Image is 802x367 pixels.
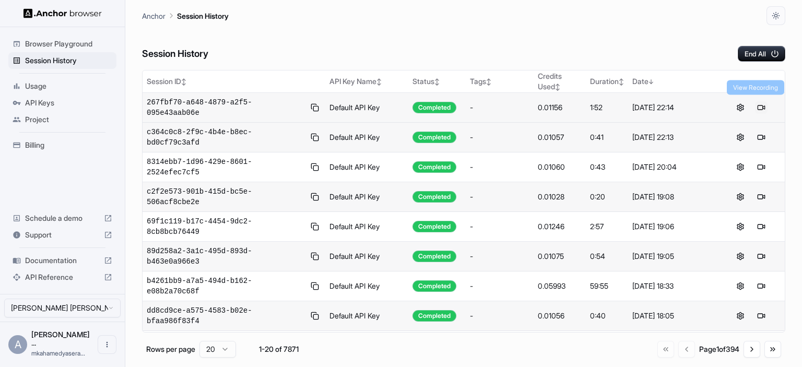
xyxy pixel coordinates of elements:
div: Completed [412,251,456,262]
div: 0:54 [590,251,624,262]
div: 0:40 [590,311,624,321]
span: ↓ [648,78,654,86]
span: mkahamedyaserarafath@gmail.com [31,349,85,357]
td: Default API Key [325,301,409,331]
div: - [470,192,529,202]
span: ↕ [434,78,440,86]
div: Support [8,227,116,243]
div: 0.01246 [538,221,582,232]
span: c2f2e573-901b-415d-bc5e-506acf8cbe2e [147,186,304,207]
span: Project [25,114,112,125]
p: Rows per page [146,344,195,354]
span: 69f1c119-b17c-4454-9dc2-8cb8bcb76449 [147,216,304,237]
span: dd8cd9ce-a575-4583-b02e-bfaa986f83f4 [147,305,304,326]
button: Open menu [98,335,116,354]
div: Browser Playground [8,35,116,52]
span: Usage [25,81,112,91]
td: Default API Key [325,212,409,242]
td: Default API Key [325,93,409,123]
div: 59:55 [590,281,624,291]
td: Default API Key [325,182,409,212]
div: 0.01060 [538,162,582,172]
div: Duration [590,76,624,87]
div: Date [632,76,713,87]
div: Completed [412,161,456,173]
span: b4261bb9-a7a5-494d-b162-e08b2a70c68f [147,276,304,297]
span: 89d258a2-3a1c-495d-893d-b463e0a966e3 [147,246,304,267]
div: 0.01028 [538,192,582,202]
div: [DATE] 19:06 [632,221,713,232]
div: 0.01156 [538,102,582,113]
div: 0.01075 [538,251,582,262]
div: - [470,251,529,262]
span: ↕ [619,78,624,86]
div: 0.01057 [538,132,582,143]
div: API Keys [8,94,116,111]
div: [DATE] 19:08 [632,192,713,202]
div: 2:57 [590,221,624,232]
span: 8314ebb7-1d96-429e-8601-2524efec7cf5 [147,157,304,177]
span: API Reference [25,272,100,282]
div: API Key Name [329,76,405,87]
td: Default API Key [325,242,409,271]
div: [DATE] 20:04 [632,162,713,172]
div: Session ID [147,76,321,87]
div: - [470,162,529,172]
div: Documentation [8,252,116,269]
div: Status [412,76,462,87]
div: Page 1 of 394 [699,344,739,354]
div: 1:52 [590,102,624,113]
nav: breadcrumb [142,10,229,21]
span: ↕ [486,78,491,86]
span: Documentation [25,255,100,266]
h6: Session History [142,46,208,62]
span: Schedule a demo [25,213,100,223]
div: Schedule a demo [8,210,116,227]
div: 0:43 [590,162,624,172]
div: [DATE] 18:05 [632,311,713,321]
span: 267fbf70-a648-4879-a2f5-095e43aab06e [147,97,304,118]
div: 1-20 of 7871 [253,344,305,354]
td: Default API Key [325,271,409,301]
div: - [470,281,529,291]
div: - [470,311,529,321]
div: View Recording [727,80,784,95]
div: 0.05993 [538,281,582,291]
div: Completed [412,191,456,203]
span: Billing [25,140,112,150]
span: ↕ [181,78,186,86]
div: - [470,221,529,232]
span: API Keys [25,98,112,108]
div: Completed [412,310,456,322]
div: [DATE] 22:13 [632,132,713,143]
div: Tags [470,76,529,87]
div: [DATE] 18:33 [632,281,713,291]
span: ↕ [555,83,560,91]
div: Session History [8,52,116,69]
div: 0:20 [590,192,624,202]
div: API Reference [8,269,116,286]
div: [DATE] 22:14 [632,102,713,113]
span: Browser Playground [25,39,112,49]
div: - [470,102,529,113]
div: 0.01056 [538,311,582,321]
div: Completed [412,102,456,113]
div: A [8,335,27,354]
p: Anchor [142,10,166,21]
div: Completed [412,132,456,143]
td: Default API Key [325,331,409,361]
img: Anchor Logo [23,8,102,18]
td: Default API Key [325,152,409,182]
div: Completed [412,221,456,232]
div: Completed [412,280,456,292]
div: Credits Used [538,71,582,92]
div: 0:41 [590,132,624,143]
div: - [470,132,529,143]
p: Session History [177,10,229,21]
button: End All [738,46,785,62]
div: Project [8,111,116,128]
div: Usage [8,78,116,94]
span: Ahamed Yaser Arafath MK [31,330,90,347]
span: c364c0c8-2f9c-4b4e-b8ec-bd0cf79c3afd [147,127,304,148]
span: Session History [25,55,112,66]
